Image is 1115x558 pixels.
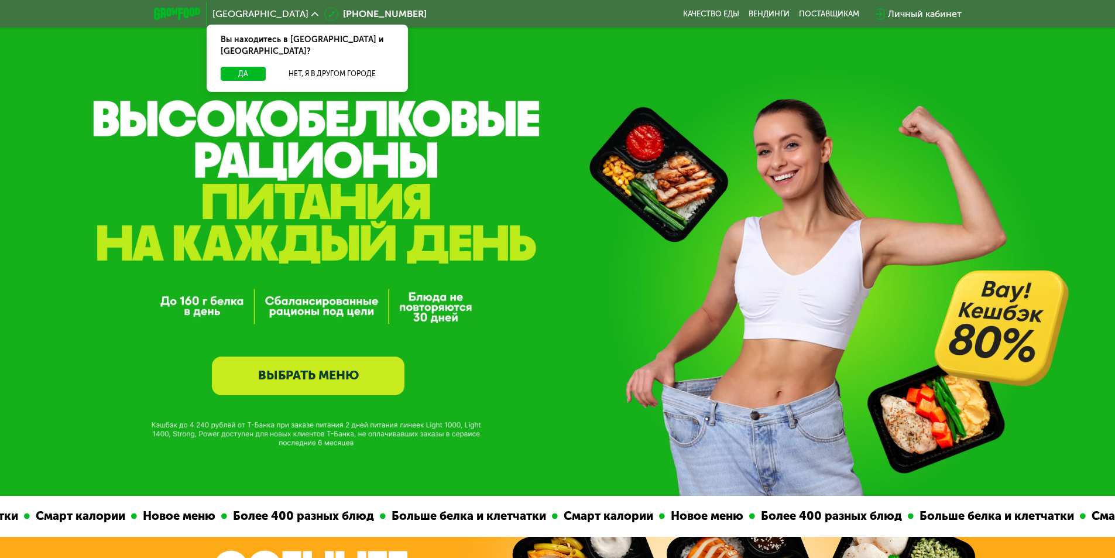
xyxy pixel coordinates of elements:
[799,9,859,19] div: поставщикам
[212,9,308,19] span: [GEOGRAPHIC_DATA]
[324,7,427,21] a: [PHONE_NUMBER]
[207,25,408,67] div: Вы находитесь в [GEOGRAPHIC_DATA] и [GEOGRAPHIC_DATA]?
[218,507,371,525] div: Более 400 разных блюд
[128,507,212,525] div: Новое меню
[656,507,740,525] div: Новое меню
[212,357,404,395] a: ВЫБРАТЬ МЕНЮ
[21,507,122,525] div: Смарт калории
[221,67,266,81] button: Да
[270,67,394,81] button: Нет, я в другом городе
[683,9,739,19] a: Качество еды
[905,507,1071,525] div: Больше белка и клетчатки
[377,507,543,525] div: Больше белка и клетчатки
[549,507,650,525] div: Смарт калории
[746,507,899,525] div: Более 400 разных блюд
[749,9,790,19] a: Вендинги
[888,7,962,21] div: Личный кабинет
